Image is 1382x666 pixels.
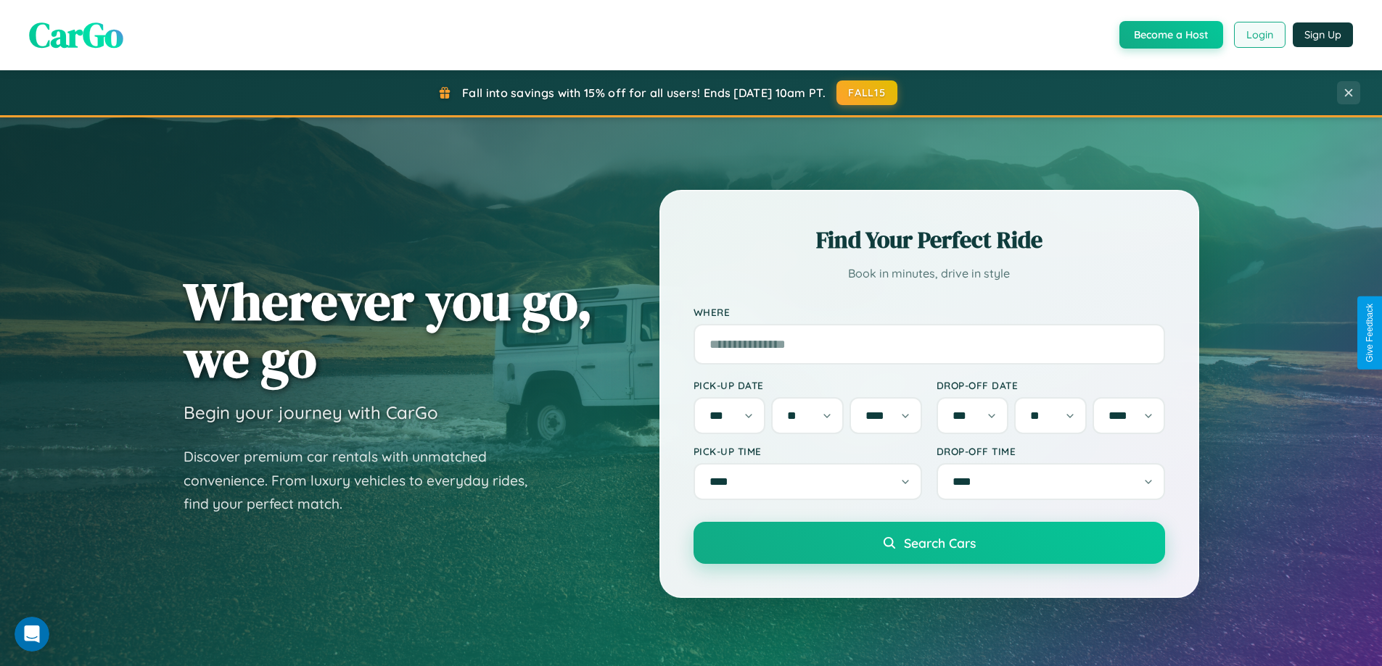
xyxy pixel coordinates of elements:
button: Sign Up [1293,22,1353,47]
h1: Wherever you go, we go [184,272,593,387]
span: Fall into savings with 15% off for all users! Ends [DATE] 10am PT. [462,86,826,100]
label: Drop-off Time [937,445,1165,457]
button: Login [1234,22,1286,48]
button: Search Cars [694,522,1165,564]
p: Discover premium car rentals with unmatched convenience. From luxury vehicles to everyday rides, ... [184,445,546,516]
p: Book in minutes, drive in style [694,263,1165,284]
button: FALL15 [836,80,897,105]
label: Pick-up Date [694,379,922,391]
label: Pick-up Time [694,445,922,457]
iframe: Intercom live chat [15,617,49,652]
span: CarGo [29,11,123,59]
h3: Begin your journey with CarGo [184,401,438,423]
button: Become a Host [1119,21,1223,49]
label: Where [694,306,1165,318]
span: Search Cars [904,535,976,551]
h2: Find Your Perfect Ride [694,224,1165,256]
div: Give Feedback [1365,304,1375,362]
label: Drop-off Date [937,379,1165,391]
